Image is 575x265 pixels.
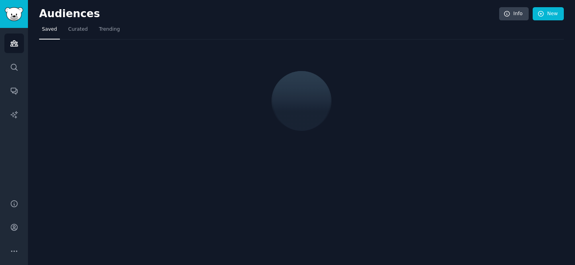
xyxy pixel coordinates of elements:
span: Trending [99,26,120,33]
img: GummySearch logo [5,7,23,21]
a: New [533,7,564,21]
a: Saved [39,23,60,40]
span: Curated [68,26,88,33]
span: Saved [42,26,57,33]
h2: Audiences [39,8,499,20]
a: Trending [96,23,123,40]
a: Info [499,7,529,21]
a: Curated [65,23,91,40]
